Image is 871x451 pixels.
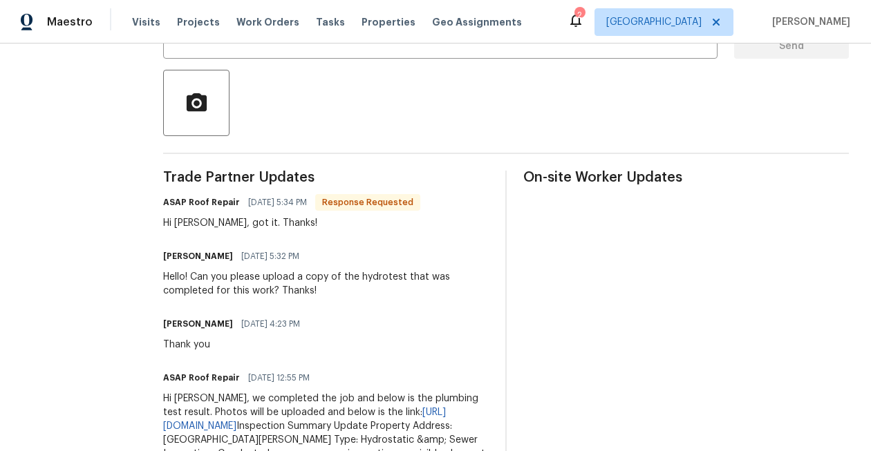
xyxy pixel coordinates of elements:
[163,338,308,352] div: Thank you
[241,249,299,263] span: [DATE] 5:32 PM
[574,8,584,22] div: 2
[767,15,850,29] span: [PERSON_NAME]
[177,15,220,29] span: Projects
[163,195,240,209] h6: ASAP Roof Repair
[362,15,415,29] span: Properties
[132,15,160,29] span: Visits
[248,371,310,385] span: [DATE] 12:55 PM
[163,317,233,331] h6: [PERSON_NAME]
[606,15,702,29] span: [GEOGRAPHIC_DATA]
[163,249,233,263] h6: [PERSON_NAME]
[163,270,489,298] div: Hello! Can you please upload a copy of the hydrotest that was completed for this work? Thanks!
[432,15,522,29] span: Geo Assignments
[163,371,240,385] h6: ASAP Roof Repair
[523,171,849,184] span: On-site Worker Updates
[241,317,300,331] span: [DATE] 4:23 PM
[47,15,93,29] span: Maestro
[317,195,419,209] span: Response Requested
[316,17,345,27] span: Tasks
[248,195,307,209] span: [DATE] 5:34 PM
[163,171,489,184] span: Trade Partner Updates
[163,216,420,230] div: Hi [PERSON_NAME], got it. Thanks!
[236,15,299,29] span: Work Orders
